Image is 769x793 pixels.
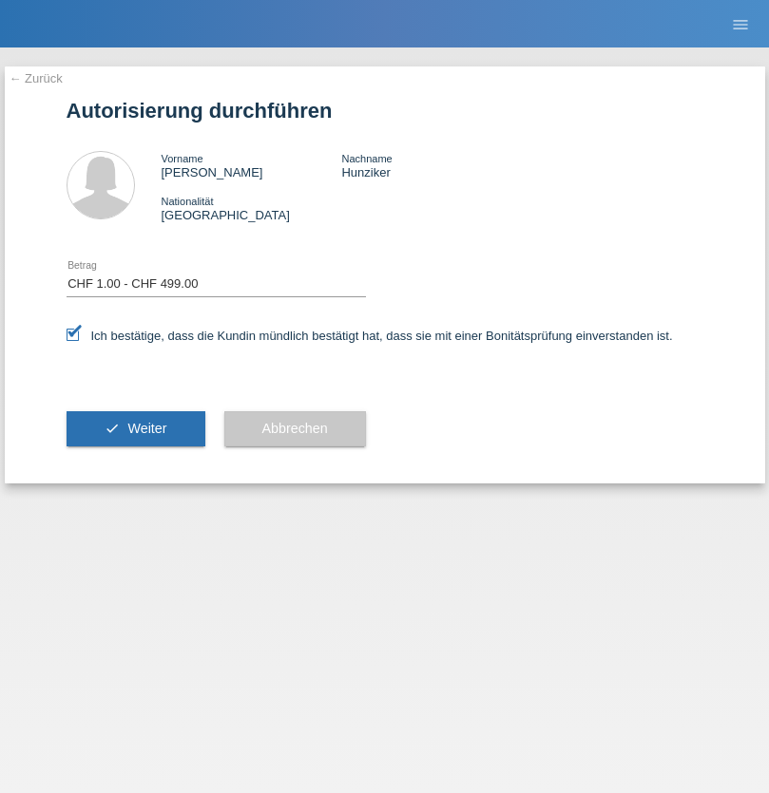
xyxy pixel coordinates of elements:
[162,151,342,179] div: [PERSON_NAME]
[105,421,120,436] i: check
[721,18,759,29] a: menu
[162,194,342,222] div: [GEOGRAPHIC_DATA]
[262,421,328,436] span: Abbrechen
[67,329,673,343] label: Ich bestätige, dass die Kundin mündlich bestätigt hat, dass sie mit einer Bonitätsprüfung einvers...
[341,153,392,164] span: Nachname
[67,411,205,447] button: check Weiter
[67,99,703,123] h1: Autorisierung durchführen
[731,15,750,34] i: menu
[162,196,214,207] span: Nationalität
[341,151,522,179] div: Hunziker
[10,71,63,85] a: ← Zurück
[162,153,203,164] span: Vorname
[127,421,166,436] span: Weiter
[224,411,366,447] button: Abbrechen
